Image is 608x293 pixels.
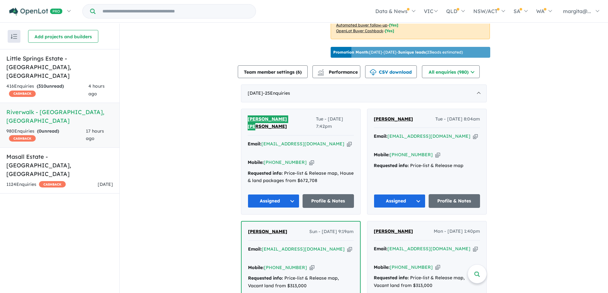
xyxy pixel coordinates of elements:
[39,181,66,187] span: CASHBACK
[309,228,354,236] span: Sun - [DATE] 9:19am
[310,264,314,271] button: Copy
[374,163,409,168] strong: Requested info:
[248,246,262,252] strong: Email:
[434,228,480,235] span: Mon - [DATE] 1:40pm
[385,28,394,33] span: [Yes]
[435,264,440,271] button: Copy
[248,170,283,176] strong: Requested info:
[86,128,104,142] span: 17 hours ago
[11,34,17,39] img: sort.svg
[374,115,413,123] a: [PERSON_NAME]
[429,194,480,208] a: Profile & Notes
[248,115,316,131] a: [PERSON_NAME] [PERSON_NAME]
[374,133,387,139] strong: Email:
[248,229,287,234] span: [PERSON_NAME]
[303,194,354,208] a: Profile & Notes
[263,90,290,96] span: - 25 Enquir ies
[38,83,46,89] span: 310
[365,65,417,78] button: CSV download
[336,28,383,33] u: OpenLot Buyer Cashback
[241,84,487,102] div: [DATE]
[374,162,480,170] div: Price-list & Release map
[435,151,440,158] button: Copy
[387,133,470,139] a: [EMAIL_ADDRESS][DOMAIN_NAME]
[374,274,480,289] div: Price-list & Release map, Vacant land from $313,000
[9,91,36,97] span: CASHBACK
[248,275,354,290] div: Price-list & Release map, Vacant land from $313,000
[316,115,354,131] span: Tue - [DATE] 7:42pm
[264,265,307,270] a: [PHONE_NUMBER]
[347,246,352,253] button: Copy
[264,159,307,165] a: [PHONE_NUMBER]
[318,69,324,73] img: line-chart.svg
[238,65,308,78] button: Team member settings (6)
[374,275,409,281] strong: Requested info:
[336,23,387,27] u: Automated buyer follow-up
[312,65,360,78] button: Performance
[387,246,470,252] a: [EMAIL_ADDRESS][DOMAIN_NAME]
[389,23,398,27] span: [Yes]
[390,152,433,157] a: [PHONE_NUMBER]
[398,50,426,55] b: 3 unique leads
[374,152,390,157] strong: Mobile:
[6,152,113,178] h5: Masall Estate - [GEOGRAPHIC_DATA] , [GEOGRAPHIC_DATA]
[374,228,413,235] a: [PERSON_NAME]
[309,159,314,166] button: Copy
[390,264,433,270] a: [PHONE_NUMBER]
[435,115,480,123] span: Tue - [DATE] 8:04am
[248,159,264,165] strong: Mobile:
[374,194,425,208] button: Assigned
[6,83,88,98] div: 416 Enquir ies
[333,50,369,55] b: Promotion Month:
[6,128,86,143] div: 980 Enquir ies
[370,69,376,76] img: download icon
[248,170,354,185] div: Price-list & Release map, House & land packages from $672,708
[88,83,105,97] span: 4 hours ago
[9,8,63,16] img: Openlot PRO Logo White
[374,246,387,252] strong: Email:
[98,181,113,187] span: [DATE]
[248,194,299,208] button: Assigned
[319,69,358,75] span: Performance
[374,116,413,122] span: [PERSON_NAME]
[6,181,66,188] div: 1124 Enquir ies
[318,71,324,75] img: bar-chart.svg
[37,128,59,134] strong: ( unread)
[248,141,261,147] strong: Email:
[422,65,480,78] button: All enquiries (980)
[39,128,41,134] span: 0
[347,141,352,147] button: Copy
[374,264,390,270] strong: Mobile:
[248,116,287,129] span: [PERSON_NAME] [PERSON_NAME]
[261,141,344,147] a: [EMAIL_ADDRESS][DOMAIN_NAME]
[248,228,287,236] a: [PERSON_NAME]
[333,49,463,55] p: [DATE] - [DATE] - ( 23 leads estimated)
[28,30,98,43] button: Add projects and builders
[374,228,413,234] span: [PERSON_NAME]
[297,69,300,75] span: 6
[248,265,264,270] strong: Mobile:
[6,108,113,125] h5: Riverwalk - [GEOGRAPHIC_DATA] , [GEOGRAPHIC_DATA]
[248,275,283,281] strong: Requested info:
[37,83,64,89] strong: ( unread)
[473,245,478,252] button: Copy
[473,133,478,140] button: Copy
[97,4,254,18] input: Try estate name, suburb, builder or developer
[262,246,345,252] a: [EMAIL_ADDRESS][DOMAIN_NAME]
[9,135,36,142] span: CASHBACK
[6,54,113,80] h5: Little Springs Estate - [GEOGRAPHIC_DATA] , [GEOGRAPHIC_DATA]
[563,8,591,14] span: margita@...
